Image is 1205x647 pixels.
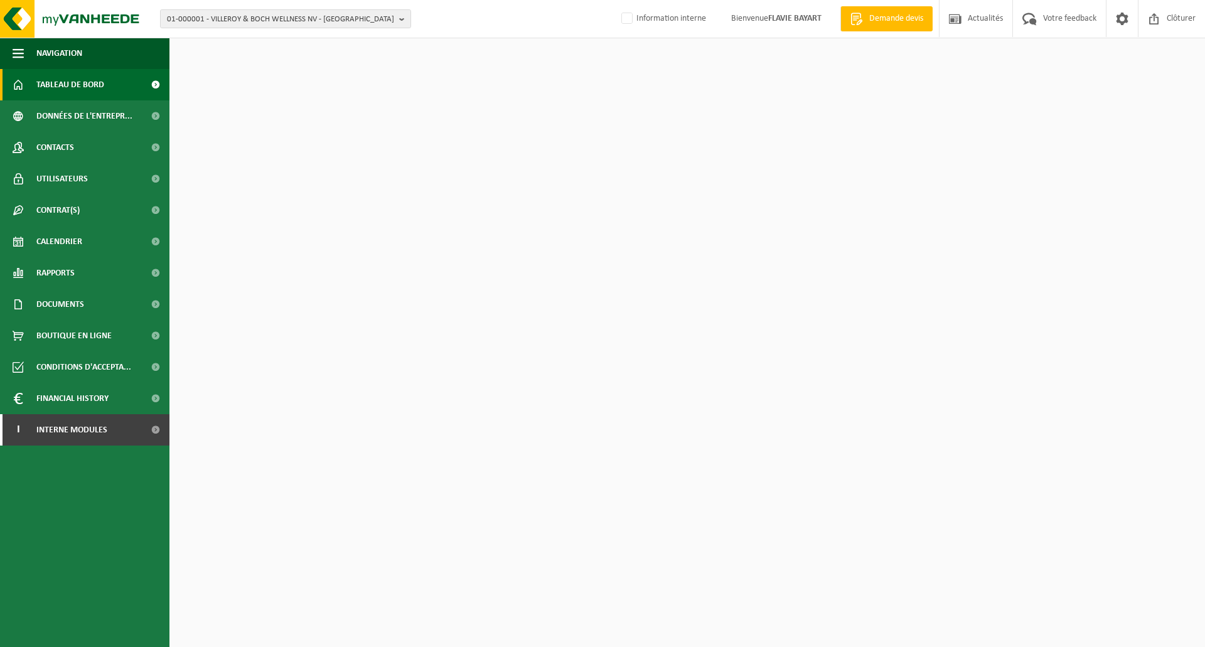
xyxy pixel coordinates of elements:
span: Calendrier [36,226,82,257]
span: 01-000001 - VILLEROY & BOCH WELLNESS NV - [GEOGRAPHIC_DATA] [167,10,394,29]
span: Tableau de bord [36,69,104,100]
span: Conditions d'accepta... [36,351,131,383]
span: Documents [36,289,84,320]
span: Financial History [36,383,109,414]
span: Contacts [36,132,74,163]
span: Boutique en ligne [36,320,112,351]
label: Information interne [619,9,706,28]
span: Contrat(s) [36,195,80,226]
span: Données de l'entrepr... [36,100,132,132]
span: Interne modules [36,414,107,446]
span: Navigation [36,38,82,69]
a: Demande devis [840,6,933,31]
span: Rapports [36,257,75,289]
strong: FLAVIE BAYART [768,14,822,23]
button: 01-000001 - VILLEROY & BOCH WELLNESS NV - [GEOGRAPHIC_DATA] [160,9,411,28]
span: I [13,414,24,446]
span: Demande devis [866,13,926,25]
span: Utilisateurs [36,163,88,195]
